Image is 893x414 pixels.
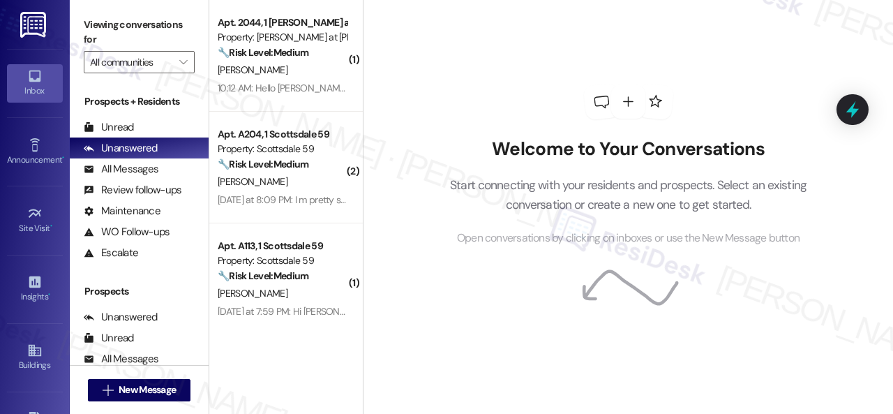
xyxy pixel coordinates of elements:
div: Apt. 2044, 1 [PERSON_NAME] at [PERSON_NAME] [218,15,347,30]
button: New Message [88,379,191,401]
strong: 🔧 Risk Level: Medium [218,46,308,59]
div: Escalate [84,246,138,260]
i:  [179,57,187,68]
h2: Welcome to Your Conversations [429,138,828,161]
strong: 🔧 Risk Level: Medium [218,158,308,170]
div: Property: Scottsdale 59 [218,142,347,156]
div: Prospects + Residents [70,94,209,109]
div: Property: [PERSON_NAME] at [PERSON_NAME] [218,30,347,45]
label: Viewing conversations for [84,14,195,51]
div: Review follow-ups [84,183,181,198]
input: All communities [90,51,172,73]
div: Apt. A204, 1 Scottsdale 59 [218,127,347,142]
div: Apt. A113, 1 Scottsdale 59 [218,239,347,253]
a: Inbox [7,64,63,102]
div: Maintenance [84,204,160,219]
div: Property: Scottsdale 59 [218,253,347,268]
div: WO Follow-ups [84,225,170,239]
div: Unread [84,120,134,135]
span: [PERSON_NAME] [218,175,287,188]
a: Site Visit • [7,202,63,239]
a: Insights • [7,270,63,308]
span: • [50,221,52,231]
div: All Messages [84,162,158,177]
span: New Message [119,383,176,397]
img: ResiDesk Logo [20,12,49,38]
div: All Messages [84,352,158,367]
div: Unanswered [84,310,158,325]
span: • [62,153,64,163]
span: Open conversations by clicking on inboxes or use the New Message button [457,230,800,247]
span: [PERSON_NAME] [218,287,287,300]
strong: 🔧 Risk Level: Medium [218,269,308,282]
span: [PERSON_NAME] [218,64,287,76]
div: Unanswered [84,141,158,156]
div: [DATE] at 8:09 PM: I m pretty sure I also said to change the light above the my stove and also ne... [218,193,866,206]
div: Prospects [70,284,209,299]
div: Unread [84,331,134,346]
i:  [103,385,113,396]
a: Buildings [7,339,63,376]
p: Start connecting with your residents and prospects. Select an existing conversation or create a n... [429,175,828,215]
span: • [48,290,50,300]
